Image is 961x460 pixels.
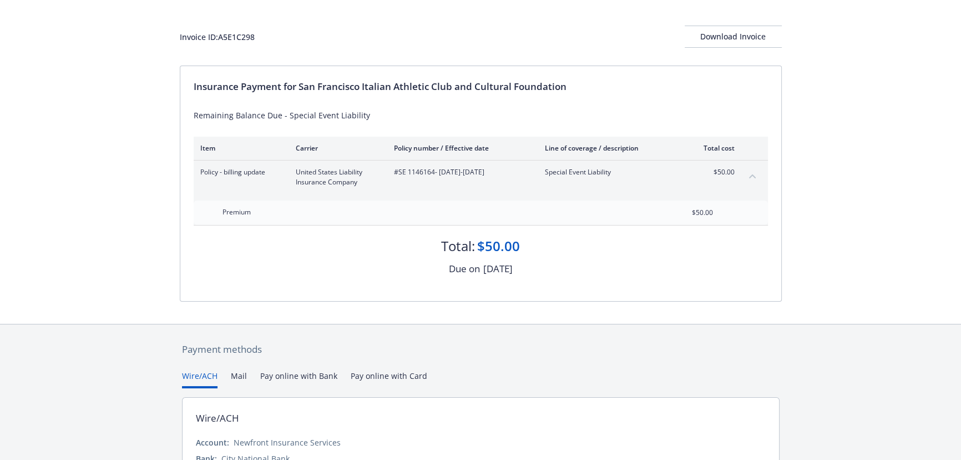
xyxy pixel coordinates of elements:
[194,79,768,94] div: Insurance Payment for San Francisco Italian Athletic Club and Cultural Foundation
[180,31,255,43] div: Invoice ID: A5E1C298
[449,262,480,276] div: Due on
[648,204,720,221] input: 0.00
[222,207,251,217] span: Premium
[351,370,427,388] button: Pay online with Card
[182,342,780,357] div: Payment methods
[234,437,341,448] div: Newfront Insurance Services
[194,161,768,194] div: Policy - billing updateUnited States Liability Insurance Company#SE 1146164- [DATE]-[DATE]Special...
[196,411,239,426] div: Wire/ACH
[394,167,527,177] span: #SE 1146164 - [DATE]-[DATE]
[260,370,337,388] button: Pay online with Bank
[196,437,229,448] div: Account:
[545,167,675,177] span: Special Event Liability
[483,262,513,276] div: [DATE]
[477,237,520,256] div: $50.00
[545,143,675,153] div: Line of coverage / description
[693,143,735,153] div: Total cost
[441,237,475,256] div: Total:
[743,167,761,185] button: collapse content
[182,370,218,388] button: Wire/ACH
[693,167,735,177] span: $50.00
[685,26,782,48] button: Download Invoice
[231,370,247,388] button: Mail
[685,26,782,47] div: Download Invoice
[296,143,376,153] div: Carrier
[296,167,376,187] span: United States Liability Insurance Company
[194,109,768,121] div: Remaining Balance Due - Special Event Liability
[200,143,278,153] div: Item
[394,143,527,153] div: Policy number / Effective date
[200,167,278,177] span: Policy - billing update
